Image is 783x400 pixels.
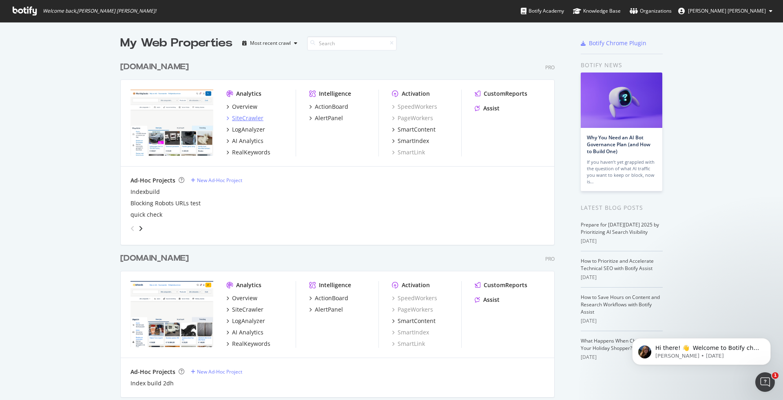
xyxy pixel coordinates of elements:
[236,281,261,289] div: Analytics
[581,317,663,325] div: [DATE]
[398,125,436,134] div: SmartContent
[130,379,174,387] div: Index build 2dh
[587,134,650,155] a: Why You Need an AI Bot Governance Plan (and How to Build One)
[35,31,141,39] p: Message from Laura, sent 3w ago
[475,281,527,289] a: CustomReports
[138,224,144,233] div: angle-right
[130,281,213,347] img: 2dehands.be
[475,296,500,304] a: Assist
[309,114,343,122] a: AlertPanel
[232,317,265,325] div: LogAnalyzer
[672,4,779,18] button: [PERSON_NAME] [PERSON_NAME]
[392,294,437,302] a: SpeedWorkers
[120,61,189,73] div: [DOMAIN_NAME]
[319,281,351,289] div: Intelligence
[226,294,257,302] a: Overview
[232,305,263,314] div: SiteCrawler
[402,281,430,289] div: Activation
[581,354,663,361] div: [DATE]
[620,321,783,378] iframe: Intercom notifications message
[398,317,436,325] div: SmartContent
[483,296,500,304] div: Assist
[130,188,160,196] a: Indexbuild
[392,103,437,111] a: SpeedWorkers
[226,328,263,336] a: AI Analytics
[392,137,429,145] a: SmartIndex
[120,35,232,51] div: My Web Properties
[197,177,242,184] div: New Ad-Hoc Project
[130,176,175,185] div: Ad-Hoc Projects
[484,281,527,289] div: CustomReports
[402,90,430,98] div: Activation
[226,340,270,348] a: RealKeywords
[191,368,242,375] a: New Ad-Hoc Project
[475,104,500,112] a: Assist
[232,294,257,302] div: Overview
[226,125,265,134] a: LogAnalyzer
[581,294,660,315] a: How to Save Hours on Content and Research Workflows with Botify Assist
[392,148,425,156] a: SmartLink
[581,73,662,128] img: Why You Need an AI Bot Governance Plan (and How to Build One)
[232,328,263,336] div: AI Analytics
[392,328,429,336] a: SmartIndex
[226,317,265,325] a: LogAnalyzer
[398,137,429,145] div: SmartIndex
[43,8,156,14] span: Welcome back, [PERSON_NAME] [PERSON_NAME] !
[315,305,343,314] div: AlertPanel
[581,221,659,235] a: Prepare for [DATE][DATE] 2025 by Prioritizing AI Search Visibility
[226,148,270,156] a: RealKeywords
[581,274,663,281] div: [DATE]
[772,372,779,379] span: 1
[589,39,646,47] div: Botify Chrome Plugin
[120,61,192,73] a: [DOMAIN_NAME]
[307,36,397,51] input: Search
[392,317,436,325] a: SmartContent
[392,114,433,122] a: PageWorkers
[120,253,189,264] div: [DOMAIN_NAME]
[309,305,343,314] a: AlertPanel
[239,37,301,50] button: Most recent crawl
[315,114,343,122] div: AlertPanel
[581,39,646,47] a: Botify Chrome Plugin
[587,159,656,185] div: If you haven’t yet grappled with the question of what AI traffic you want to keep or block, now is…
[35,24,139,63] span: Hi there! 👋 Welcome to Botify chat support! Have a question? Reply to this message and our team w...
[521,7,564,15] div: Botify Academy
[226,103,257,111] a: Overview
[191,177,242,184] a: New Ad-Hoc Project
[475,90,527,98] a: CustomReports
[581,337,655,352] a: What Happens When ChatGPT Is Your Holiday Shopper?
[581,237,663,245] div: [DATE]
[545,64,555,71] div: Pro
[236,90,261,98] div: Analytics
[232,148,270,156] div: RealKeywords
[130,199,201,207] div: Blocking Robots URLs test
[392,340,425,348] a: SmartLink
[309,294,348,302] a: ActionBoard
[630,7,672,15] div: Organizations
[127,222,138,235] div: angle-left
[232,340,270,348] div: RealKeywords
[319,90,351,98] div: Intelligence
[315,294,348,302] div: ActionBoard
[309,103,348,111] a: ActionBoard
[232,103,257,111] div: Overview
[581,203,663,212] div: Latest Blog Posts
[226,137,263,145] a: AI Analytics
[688,7,766,14] span: Vinay Kumar Narasimhan Latha
[232,114,263,122] div: SiteCrawler
[392,305,433,314] a: PageWorkers
[120,253,192,264] a: [DOMAIN_NAME]
[130,211,162,219] a: quick check
[197,368,242,375] div: New Ad-Hoc Project
[573,7,621,15] div: Knowledge Base
[226,114,263,122] a: SiteCrawler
